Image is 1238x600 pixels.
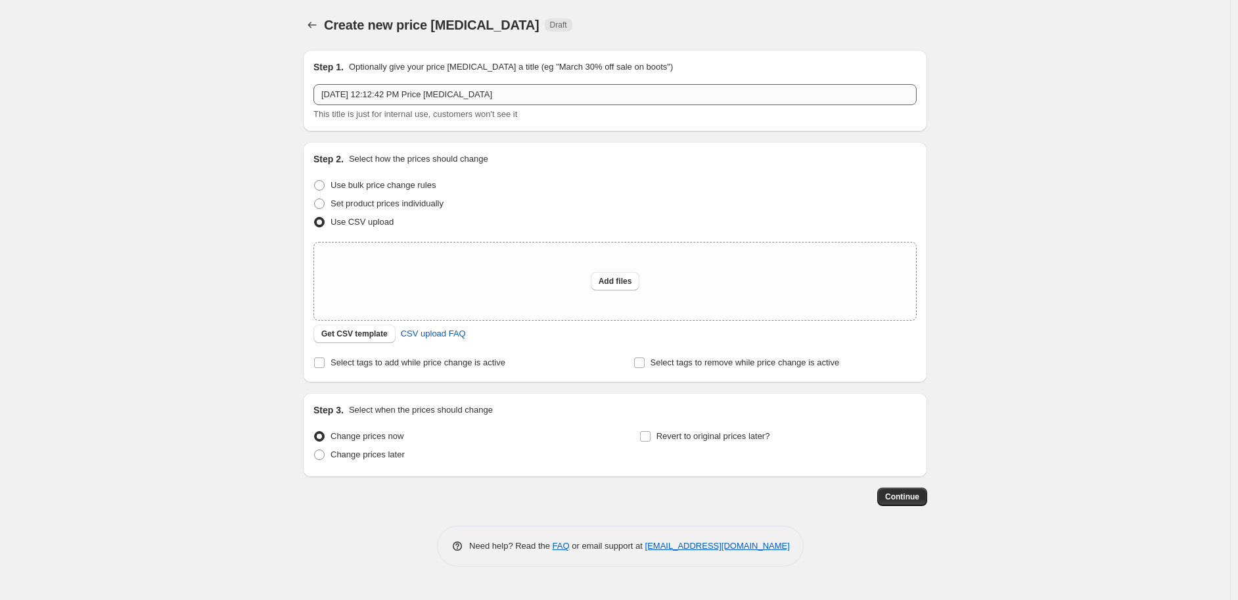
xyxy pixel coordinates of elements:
[393,323,474,344] a: CSV upload FAQ
[331,180,436,190] span: Use bulk price change rules
[303,16,321,34] button: Price change jobs
[313,84,917,105] input: 30% off holiday sale
[313,152,344,166] h2: Step 2.
[469,541,553,551] span: Need help? Read the
[349,404,493,417] p: Select when the prices should change
[349,152,488,166] p: Select how the prices should change
[331,431,403,441] span: Change prices now
[651,358,840,367] span: Select tags to remove while price change is active
[553,541,570,551] a: FAQ
[877,488,927,506] button: Continue
[885,492,919,502] span: Continue
[331,217,394,227] span: Use CSV upload
[313,404,344,417] h2: Step 3.
[331,198,444,208] span: Set product prices individually
[313,325,396,343] button: Get CSV template
[349,60,673,74] p: Optionally give your price [MEDICAL_DATA] a title (eg "March 30% off sale on boots")
[313,109,517,119] span: This title is just for internal use, customers won't see it
[656,431,770,441] span: Revert to original prices later?
[570,541,645,551] span: or email support at
[591,272,640,290] button: Add files
[645,541,790,551] a: [EMAIL_ADDRESS][DOMAIN_NAME]
[401,327,466,340] span: CSV upload FAQ
[313,60,344,74] h2: Step 1.
[599,276,632,287] span: Add files
[331,358,505,367] span: Select tags to add while price change is active
[324,18,539,32] span: Create new price [MEDICAL_DATA]
[321,329,388,339] span: Get CSV template
[331,450,405,459] span: Change prices later
[550,20,567,30] span: Draft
